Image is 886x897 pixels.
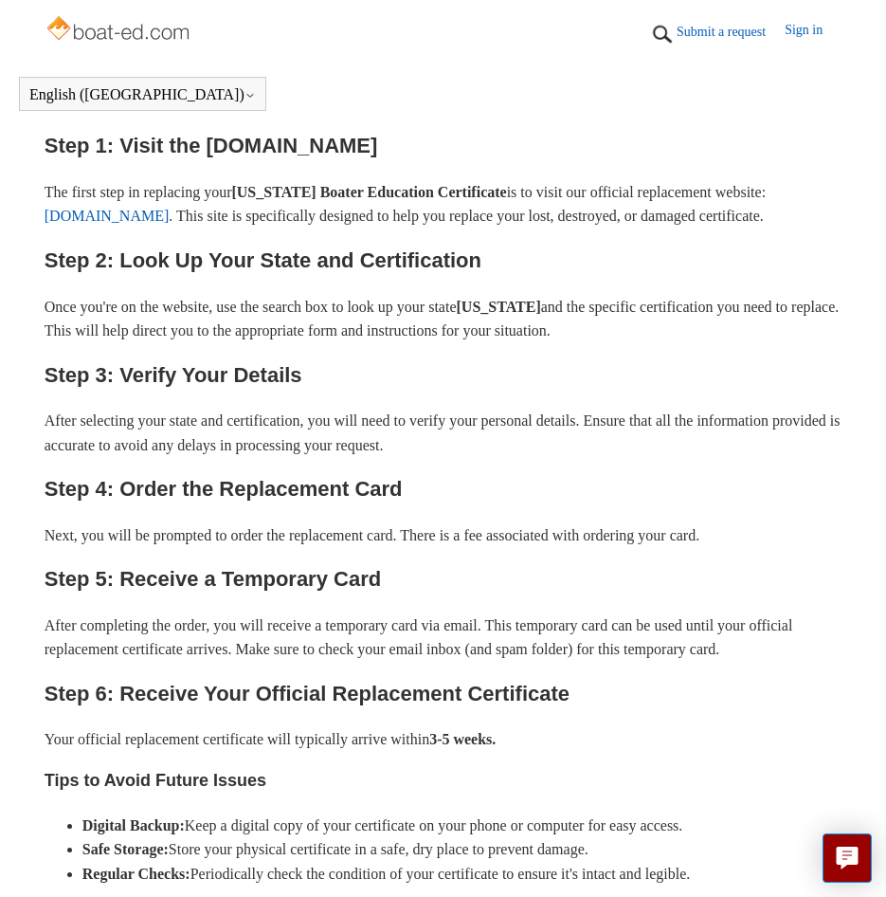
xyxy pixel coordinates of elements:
li: Store your physical certificate in a safe, dry place to prevent damage. [82,837,842,862]
p: After completing the order, you will receive a temporary card via email. This temporary card can ... [45,613,842,662]
p: Next, you will be prompted to order the replacement card. There is a fee associated with ordering... [45,523,842,548]
p: The first step in replacing your is to visit our official replacement website: . This site is spe... [45,180,842,229]
strong: Safe Storage: [82,841,169,857]
h2: Step 5: Receive a Temporary Card [45,562,842,595]
strong: [US_STATE] [457,299,541,315]
button: Live chat [823,833,872,883]
strong: 3-5 weeks. [429,731,496,747]
img: 01HZPCYTXV3JW8MJV9VD7EMK0H [648,20,677,48]
h2: Step 6: Receive Your Official Replacement Certificate [45,677,842,710]
h2: Step 2: Look Up Your State and Certification [45,244,842,277]
h2: Step 4: Order the Replacement Card [45,472,842,505]
a: Submit a request [677,22,785,42]
p: After selecting your state and certification, you will need to verify your personal details. Ensu... [45,409,842,457]
a: [DOMAIN_NAME] [45,208,170,224]
h2: Step 1: Visit the [DOMAIN_NAME] [45,129,842,162]
button: English ([GEOGRAPHIC_DATA]) [29,86,256,103]
li: Keep a digital copy of your certificate on your phone or computer for easy access. [82,814,842,838]
p: Once you're on the website, use the search box to look up your state and the specific certificati... [45,295,842,343]
strong: Digital Backup: [82,817,185,833]
h2: Step 3: Verify Your Details [45,358,842,392]
h3: Tips to Avoid Future Issues [45,767,842,795]
strong: [US_STATE] Boater Education Certificate [231,184,506,200]
a: Sign in [785,20,841,48]
p: Your official replacement certificate will typically arrive within [45,727,842,752]
strong: Regular Checks: [82,866,190,882]
li: Periodically check the condition of your certificate to ensure it's intact and legible. [82,862,842,887]
img: Boat-Ed Help Center home page [45,11,195,49]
